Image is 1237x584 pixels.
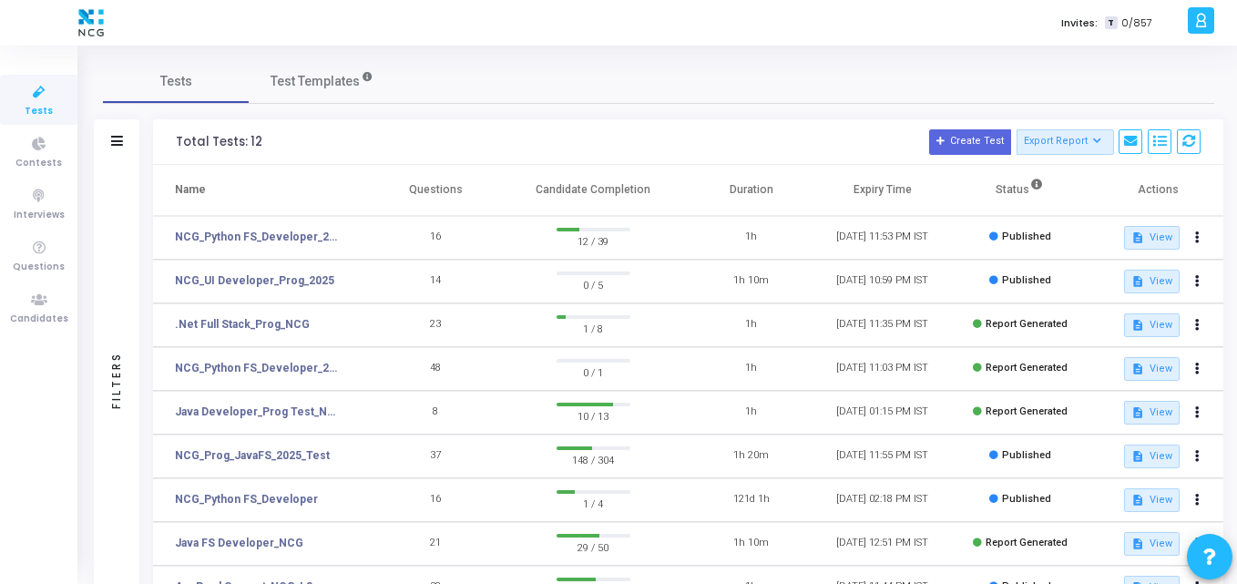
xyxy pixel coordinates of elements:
[1061,15,1098,31] label: Invites:
[1002,449,1051,461] span: Published
[557,363,630,381] span: 0 / 1
[10,312,68,327] span: Candidates
[817,303,948,347] td: [DATE] 11:35 PM IST
[1131,363,1144,375] mat-icon: description
[986,318,1068,330] span: Report Generated
[686,260,817,303] td: 1h 10m
[1002,231,1051,242] span: Published
[557,319,630,337] span: 1 / 8
[986,405,1068,417] span: Report Generated
[929,129,1011,155] button: Create Test
[1131,231,1144,244] mat-icon: description
[1124,401,1180,425] button: View
[686,391,817,435] td: 1h
[986,537,1068,548] span: Report Generated
[15,156,62,171] span: Contests
[557,450,630,468] span: 148 / 304
[1105,16,1117,30] span: T
[557,538,630,556] span: 29 / 50
[175,272,334,289] a: NCG_UI Developer_Prog_2025
[108,280,125,480] div: Filters
[948,165,1092,216] th: Status
[686,303,817,347] td: 1h
[986,362,1068,374] span: Report Generated
[1131,538,1144,550] mat-icon: description
[74,5,108,41] img: logo
[501,165,686,216] th: Candidate Completion
[1124,270,1180,293] button: View
[1017,129,1114,155] button: Export Report
[271,72,360,91] span: Test Templates
[686,478,817,522] td: 121d 1h
[1124,313,1180,337] button: View
[1002,274,1051,286] span: Published
[686,435,817,478] td: 1h 20m
[817,478,948,522] td: [DATE] 02:18 PM IST
[1131,406,1144,419] mat-icon: description
[370,303,501,347] td: 23
[817,522,948,566] td: [DATE] 12:51 PM IST
[1124,532,1180,556] button: View
[175,535,303,551] a: Java FS Developer_NCG
[370,165,501,216] th: Questions
[686,165,817,216] th: Duration
[817,347,948,391] td: [DATE] 11:03 PM IST
[176,135,262,149] div: Total Tests: 12
[1131,319,1144,332] mat-icon: description
[370,216,501,260] td: 16
[175,491,318,507] a: NCG_Python FS_Developer
[1121,15,1152,31] span: 0/857
[25,104,53,119] span: Tests
[557,406,630,425] span: 10 / 13
[1002,493,1051,505] span: Published
[686,522,817,566] td: 1h 10m
[175,360,342,376] a: NCG_Python FS_Developer_2025
[370,478,501,522] td: 16
[1124,357,1180,381] button: View
[817,216,948,260] td: [DATE] 11:53 PM IST
[1131,275,1144,288] mat-icon: description
[1131,494,1144,507] mat-icon: description
[817,391,948,435] td: [DATE] 01:15 PM IST
[557,231,630,250] span: 12 / 39
[13,260,65,275] span: Questions
[686,347,817,391] td: 1h
[175,404,342,420] a: Java Developer_Prog Test_NCG
[153,165,370,216] th: Name
[557,494,630,512] span: 1 / 4
[370,522,501,566] td: 21
[817,165,948,216] th: Expiry Time
[1092,165,1223,216] th: Actions
[370,347,501,391] td: 48
[817,435,948,478] td: [DATE] 11:55 PM IST
[370,435,501,478] td: 37
[370,260,501,303] td: 14
[1131,450,1144,463] mat-icon: description
[1124,488,1180,512] button: View
[175,229,342,245] a: NCG_Python FS_Developer_2025
[686,216,817,260] td: 1h
[557,275,630,293] span: 0 / 5
[1124,445,1180,468] button: View
[1124,226,1180,250] button: View
[175,447,330,464] a: NCG_Prog_JavaFS_2025_Test
[175,316,310,333] a: .Net Full Stack_Prog_NCG
[370,391,501,435] td: 8
[817,260,948,303] td: [DATE] 10:59 PM IST
[14,208,65,223] span: Interviews
[160,72,192,91] span: Tests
